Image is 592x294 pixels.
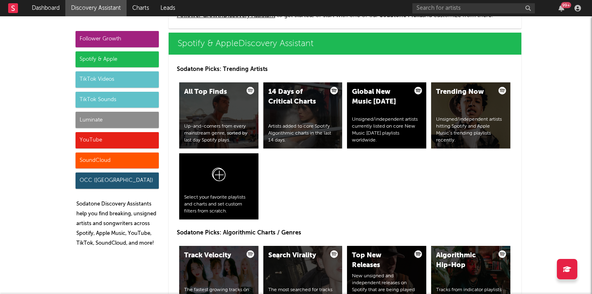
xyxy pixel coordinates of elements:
[436,87,492,97] div: Trending Now
[76,153,159,169] div: SoundCloud
[436,251,492,270] div: Algorithmic Hip-Hop
[184,251,240,261] div: Track Velocity
[76,172,159,189] div: OCC ([GEOGRAPHIC_DATA])
[76,92,159,108] div: TikTok Sounds
[177,13,275,18] a: Follower GrowthDiscovery Assistant
[184,123,254,144] div: Up-and-comers from every mainstream genre, sorted by last day Spotify plays.
[268,87,324,107] div: 14 Days of Critical Charts
[559,5,564,11] button: 99+
[268,251,324,261] div: Search Virality
[76,112,159,128] div: Luminate
[179,82,258,148] a: All Top FindsUp-and-comers from every mainstream genre, sorted by last day Spotify plays.
[76,132,159,148] div: YouTube
[412,3,535,13] input: Search for artists
[177,228,513,238] p: Sodatone Picks: Algorithmic Charts / Genres
[76,71,159,88] div: TikTok Videos
[436,116,505,144] div: Unsigned/independent artists hitting Spotify and Apple Music’s trending playlists recently.
[76,51,159,68] div: Spotify & Apple
[561,2,571,8] div: 99 +
[179,153,258,219] a: Select your favorite playlists and charts and set custom filters from scratch.
[352,116,421,144] div: Unsigned/independent artists currently listed on core New Music [DATE] playlists worldwide.
[352,87,407,107] div: Global New Music [DATE]
[380,13,422,18] span: Sodatone Picks
[263,82,343,148] a: 14 Days of Critical ChartsArtists added to core Spotify Algorithmic charts in the last 14 days.
[169,33,521,55] a: Spotify & AppleDiscovery Assistant
[347,82,426,148] a: Global New Music [DATE]Unsigned/independent artists currently listed on core New Music [DATE] pla...
[431,82,510,148] a: Trending NowUnsigned/independent artists hitting Spotify and Apple Music’s trending playlists rec...
[184,87,240,97] div: All Top Finds
[268,123,338,144] div: Artists added to core Spotify Algorithmic charts in the last 14 days.
[177,64,513,74] p: Sodatone Picks: Trending Artists
[76,199,159,248] p: Sodatone Discovery Assistants help you find breaking, unsigned artists and songwriters across Spo...
[352,251,407,270] div: Top New Releases
[184,194,254,214] div: Select your favorite playlists and charts and set custom filters from scratch.
[76,31,159,47] div: Follower Growth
